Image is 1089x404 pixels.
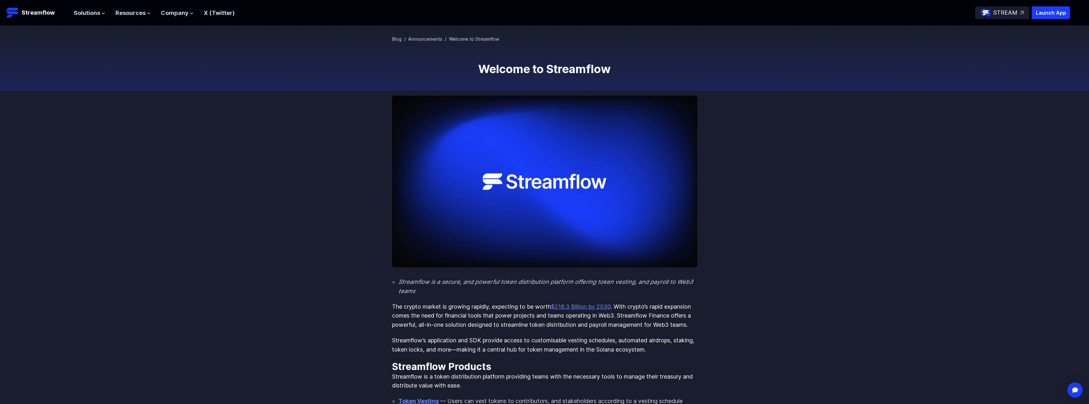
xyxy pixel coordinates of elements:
img: top-right-arrow.svg [1020,11,1024,15]
a: $218.3 Billion by 2030 [551,303,611,310]
img: Welcome to Streamflow [392,96,697,267]
a: Blog [392,36,402,42]
h1: Welcome to Streamflow [392,63,697,75]
span: Resources [115,9,146,18]
img: Streamflow Logo [6,6,19,19]
div: Open Intercom Messenger [1067,382,1083,398]
span: Solutions [74,9,100,18]
span: / [445,36,446,42]
p: The crypto market is growing rapidly, expecting to be worth . With crypto’s rapid expansion comes... [392,302,697,330]
p: Streamflow is a token distribution platform providing teams with the necessary tools to manage th... [392,372,697,391]
button: Solutions [74,9,105,18]
strong: Streamflow Products [392,361,491,372]
a: Streamflow [6,6,67,19]
button: Company [161,9,194,18]
p: Streamflow [22,8,55,17]
span: Welcome to Streamflow [449,36,499,42]
a: STREAM [975,6,1029,19]
p: STREAM [993,8,1017,17]
button: Launch App [1032,6,1070,19]
p: Streamflow’s application and SDK provide access to customisable vesting schedules, automated aird... [392,336,697,354]
span: Company [161,9,189,18]
a: X (Twitter) [204,10,235,16]
em: Streamflow is a secure, and powerful token distribution platform offering token vesting, and payr... [398,278,693,294]
img: streamflow-logo-circle.png [981,8,991,18]
button: Resources [115,9,151,18]
a: Announcements [408,36,442,42]
span: / [404,36,406,42]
